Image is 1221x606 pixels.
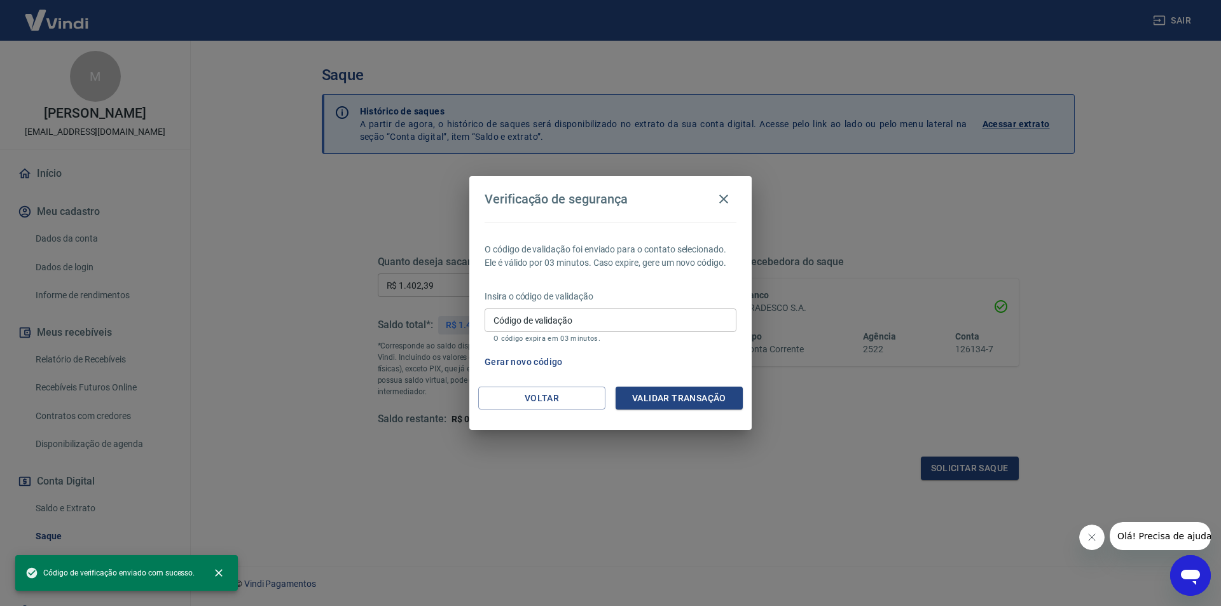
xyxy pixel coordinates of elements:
button: Voltar [478,387,605,410]
iframe: Fechar mensagem [1079,525,1105,550]
iframe: Botão para abrir a janela de mensagens [1170,555,1211,596]
iframe: Mensagem da empresa [1110,522,1211,550]
p: O código de validação foi enviado para o contato selecionado. Ele é válido por 03 minutos. Caso e... [485,243,736,270]
button: close [205,559,233,587]
span: Olá! Precisa de ajuda? [8,9,107,19]
h4: Verificação de segurança [485,191,628,207]
p: O código expira em 03 minutos. [493,334,728,343]
span: Código de verificação enviado com sucesso. [25,567,195,579]
button: Gerar novo código [479,350,568,374]
button: Validar transação [616,387,743,410]
p: Insira o código de validação [485,290,736,303]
